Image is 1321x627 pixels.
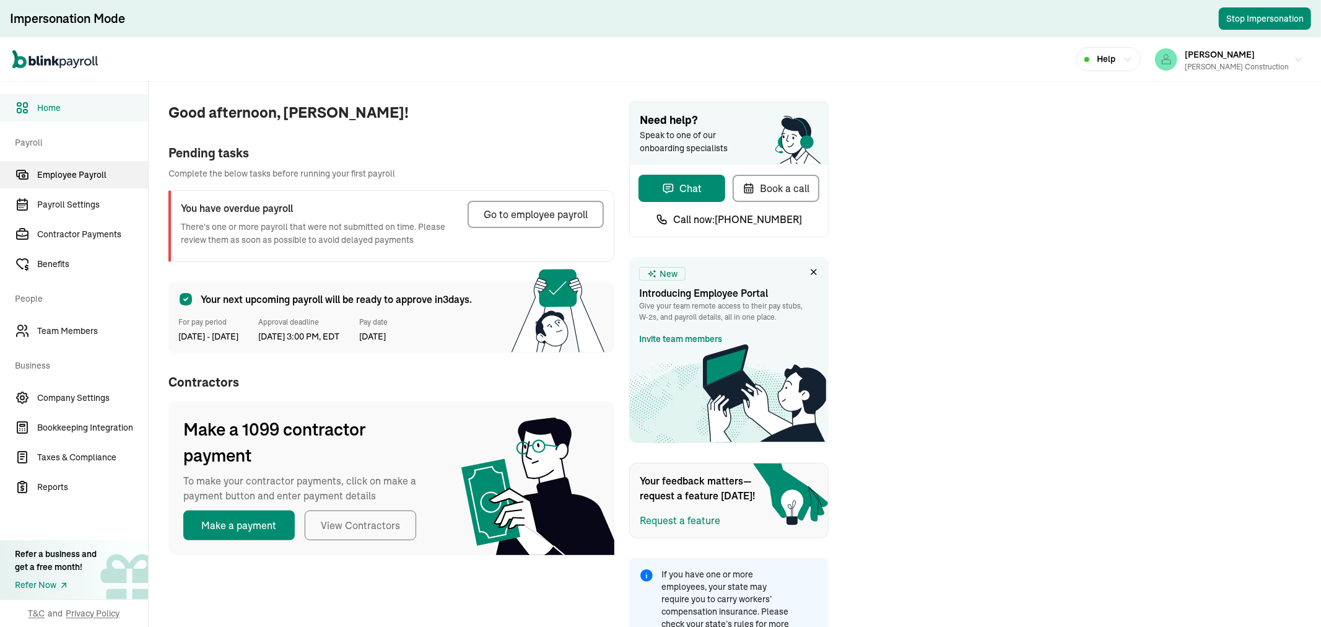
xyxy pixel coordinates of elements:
div: Impersonation Mode [10,10,125,27]
span: Employee Payroll [37,169,148,182]
p: There's one or more payroll that were not submitted on time. Please review them as soon as possib... [181,221,458,247]
div: Go to employee payroll [484,207,588,222]
span: Contractors [168,373,614,392]
span: [DATE] [359,330,388,343]
span: Pay date [359,317,388,328]
button: Make a payment [183,511,295,540]
button: Help [1076,47,1141,71]
span: Privacy Policy [66,607,120,620]
a: Invite team members [639,333,722,346]
span: Payroll [15,124,141,159]
span: Good afternoon, [PERSON_NAME]! [168,102,614,124]
div: [PERSON_NAME] Construction [1185,61,1289,72]
span: Call now: [PHONE_NUMBER] [673,212,802,227]
p: Give your team remote access to their pay stubs, W‑2s, and payroll details, all in one place. [639,300,819,323]
span: Approval deadline [258,317,339,328]
span: Business [15,347,141,382]
span: Speak to one of our onboarding specialists [640,129,745,155]
div: Pending tasks [168,144,614,162]
span: Bookkeeping Integration [37,421,148,434]
button: View Contractors [305,511,416,540]
span: [DATE] 3:00 PM, EDT [258,330,339,343]
span: [DATE] - [DATE] [178,330,238,343]
span: Make a 1099 contractor payment [183,416,431,468]
span: [PERSON_NAME] [1185,49,1255,60]
div: Refer a business and get a free month! [15,548,97,574]
button: Chat [639,175,725,202]
span: People [15,280,141,315]
span: Your next upcoming payroll will be ready to approve in 3 days. [201,292,472,307]
h3: Introducing Employee Portal [639,286,819,300]
span: To make your contractor payments, click on make a payment button and enter payment details [183,473,431,503]
span: Payroll Settings [37,198,148,211]
button: Book a call [733,175,819,202]
nav: Global [12,42,98,77]
span: Reports [37,481,148,494]
iframe: Chat Widget [1115,493,1321,627]
span: Taxes & Compliance [37,451,148,464]
button: Request a feature [640,513,720,528]
button: Stop Impersonation [1219,7,1311,30]
span: Benefits [37,258,148,271]
span: New [660,268,678,281]
span: Need help? [640,112,818,129]
span: Company Settings [37,392,148,405]
span: Your feedback matters—request a feature [DATE]! [640,473,764,503]
button: [PERSON_NAME][PERSON_NAME] Construction [1150,44,1309,75]
span: Home [37,102,148,115]
span: Contractor Payments [37,228,148,241]
button: Go to employee payroll [468,201,604,228]
span: Complete the below tasks before running your first payroll [168,167,614,180]
span: Help [1097,53,1115,66]
span: Team Members [37,325,148,338]
span: For pay period [178,317,238,328]
span: T&C [28,607,45,620]
div: Chat [662,181,702,196]
div: Book a call [743,181,809,196]
h3: You have overdue payroll [181,201,458,216]
a: Refer Now [15,579,97,592]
